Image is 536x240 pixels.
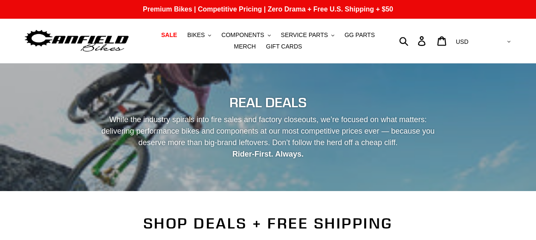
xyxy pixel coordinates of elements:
p: While the industry spirals into fire sales and factory closeouts, we’re focused on what matters: ... [94,114,443,160]
span: COMPONENTS [221,31,264,39]
strong: Rider-First. Always. [232,150,304,158]
button: BIKES [183,29,215,41]
a: MERCH [230,41,260,52]
a: GG PARTS [340,29,379,41]
a: SALE [157,29,181,41]
span: BIKES [187,31,205,39]
span: SALE [161,31,177,39]
span: SERVICE PARTS [281,31,328,39]
span: MERCH [234,43,256,50]
button: SERVICE PARTS [277,29,339,41]
span: GIFT CARDS [266,43,302,50]
button: COMPONENTS [217,29,275,41]
a: GIFT CARDS [262,41,307,52]
img: Canfield Bikes [23,28,130,54]
h2: REAL DEALS [36,94,501,111]
span: GG PARTS [345,31,375,39]
h2: SHOP DEALS + FREE SHIPPING [36,214,501,232]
